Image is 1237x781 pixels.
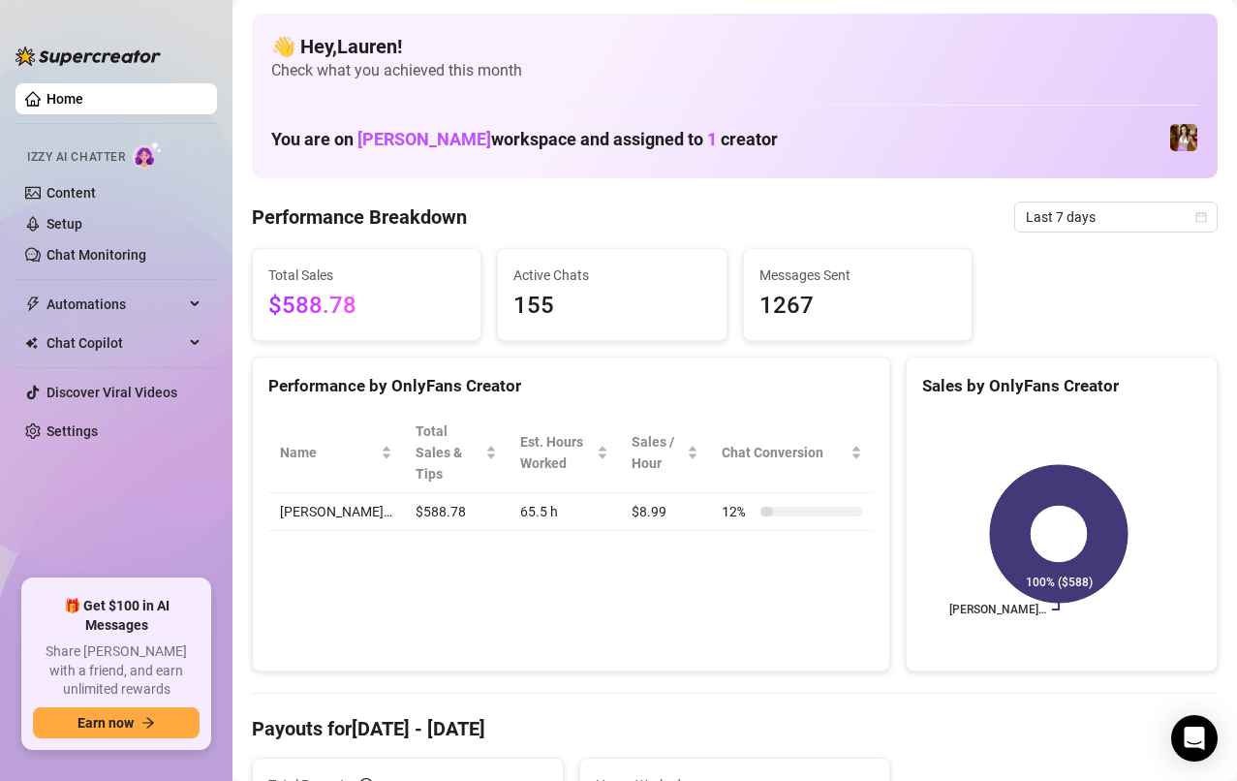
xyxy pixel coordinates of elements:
[722,442,847,463] span: Chat Conversion
[707,129,717,149] span: 1
[268,373,874,399] div: Performance by OnlyFans Creator
[46,216,82,232] a: Setup
[620,413,710,493] th: Sales / Hour
[404,493,509,531] td: $588.78
[46,247,146,263] a: Chat Monitoring
[252,715,1218,742] h4: Payouts for [DATE] - [DATE]
[33,707,200,738] button: Earn nowarrow-right
[77,715,134,731] span: Earn now
[416,421,481,484] span: Total Sales & Tips
[133,141,163,169] img: AI Chatter
[1170,124,1197,151] img: Elena
[922,373,1201,399] div: Sales by OnlyFans Creator
[1171,715,1218,762] div: Open Intercom Messenger
[268,493,404,531] td: [PERSON_NAME]…
[949,603,1046,616] text: [PERSON_NAME]…
[271,33,1198,60] h4: 👋 Hey, Lauren !
[513,265,710,286] span: Active Chats
[46,385,177,400] a: Discover Viral Videos
[46,423,98,439] a: Settings
[1195,211,1207,223] span: calendar
[268,413,404,493] th: Name
[15,47,161,66] img: logo-BBDzfeDw.svg
[46,91,83,107] a: Home
[710,413,874,493] th: Chat Conversion
[25,336,38,350] img: Chat Copilot
[252,203,467,231] h4: Performance Breakdown
[1026,203,1206,232] span: Last 7 days
[620,493,710,531] td: $8.99
[632,431,683,474] span: Sales / Hour
[33,642,200,700] span: Share [PERSON_NAME] with a friend, and earn unlimited rewards
[509,493,620,531] td: 65.5 h
[141,716,155,730] span: arrow-right
[357,129,491,149] span: [PERSON_NAME]
[759,288,956,325] span: 1267
[722,501,753,522] span: 12 %
[25,297,41,312] span: thunderbolt
[404,413,509,493] th: Total Sales & Tips
[46,185,96,201] a: Content
[33,597,200,635] span: 🎁 Get $100 in AI Messages
[759,265,956,286] span: Messages Sent
[46,289,184,320] span: Automations
[271,60,1198,81] span: Check what you achieved this month
[520,431,593,474] div: Est. Hours Worked
[27,148,125,167] span: Izzy AI Chatter
[268,288,465,325] span: $588.78
[268,265,465,286] span: Total Sales
[513,288,710,325] span: 155
[271,129,778,150] h1: You are on workspace and assigned to creator
[280,442,377,463] span: Name
[46,328,184,359] span: Chat Copilot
